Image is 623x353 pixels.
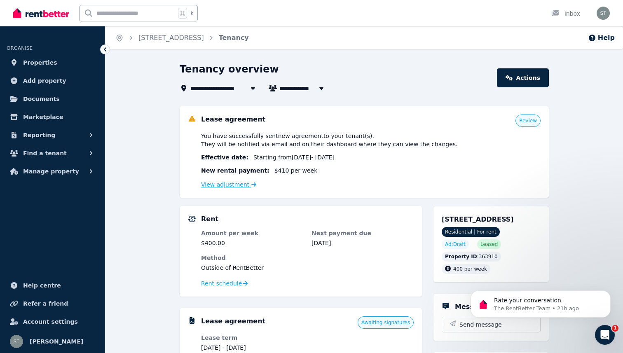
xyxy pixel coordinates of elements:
span: Review [519,117,537,124]
a: [STREET_ADDRESS] [138,34,204,42]
dd: [DATE] - [DATE] [201,344,303,352]
span: Account settings [23,317,78,327]
span: [PERSON_NAME] [30,337,83,346]
a: Help centre [7,277,98,294]
span: Marketplace [23,112,63,122]
span: k [190,10,193,16]
span: Property ID [445,253,477,260]
span: Documents [23,94,60,104]
iframe: Intercom notifications message [458,273,623,331]
div: : 363910 [442,252,501,262]
a: View adjustment [201,181,256,188]
a: Refer a friend [7,295,98,312]
iframe: Intercom live chat [595,325,615,345]
img: Shlok Thakur [597,7,610,20]
div: Inbox [551,9,580,18]
span: Add property [23,76,66,86]
img: Rental Payments [188,216,196,222]
span: Reporting [23,130,55,140]
span: Rent schedule [201,279,242,288]
button: Send message [442,317,540,332]
h1: Tenancy overview [180,63,279,76]
h5: Messages [455,302,491,312]
span: Starting from [DATE] - [DATE] [253,153,335,161]
a: Add property [7,72,98,89]
img: Shlok Thakur [10,335,23,348]
span: 400 per week [453,266,487,272]
span: Residential | For rent [442,227,500,237]
nav: Breadcrumb [105,26,259,49]
img: RentBetter [13,7,69,19]
a: Actions [497,68,549,87]
button: Find a tenant [7,145,98,161]
span: New rental payment: [201,166,269,175]
a: Documents [7,91,98,107]
a: Rent schedule [201,279,248,288]
h5: Rent [201,214,218,224]
dd: [DATE] [311,239,414,247]
span: Find a tenant [23,148,67,158]
span: Refer a friend [23,299,68,309]
dd: Outside of RentBetter [201,264,414,272]
a: Account settings [7,313,98,330]
span: Awaiting signatures [361,319,410,326]
a: Marketplace [7,109,98,125]
button: Manage property [7,163,98,180]
dt: Next payment due [311,229,414,237]
span: You have successfully sent new agreement to your tenant(s) . They will be notified via email and ... [201,132,458,148]
span: Properties [23,58,57,68]
span: Help centre [23,281,61,290]
span: Ad: Draft [445,241,466,248]
dt: Method [201,254,414,262]
h5: Lease agreement [201,316,265,326]
a: Tenancy [219,34,249,42]
span: 1 [612,325,618,332]
span: [STREET_ADDRESS] [442,215,514,223]
button: Help [588,33,615,43]
span: Manage property [23,166,79,176]
button: Reporting [7,127,98,143]
dt: Amount per week [201,229,303,237]
span: ORGANISE [7,45,33,51]
dd: $400.00 [201,239,303,247]
dt: Lease term [201,334,303,342]
a: Properties [7,54,98,71]
span: $410 per week [274,166,318,175]
span: Effective date : [201,153,248,161]
h5: Lease agreement [201,115,265,124]
span: Leased [480,241,498,248]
